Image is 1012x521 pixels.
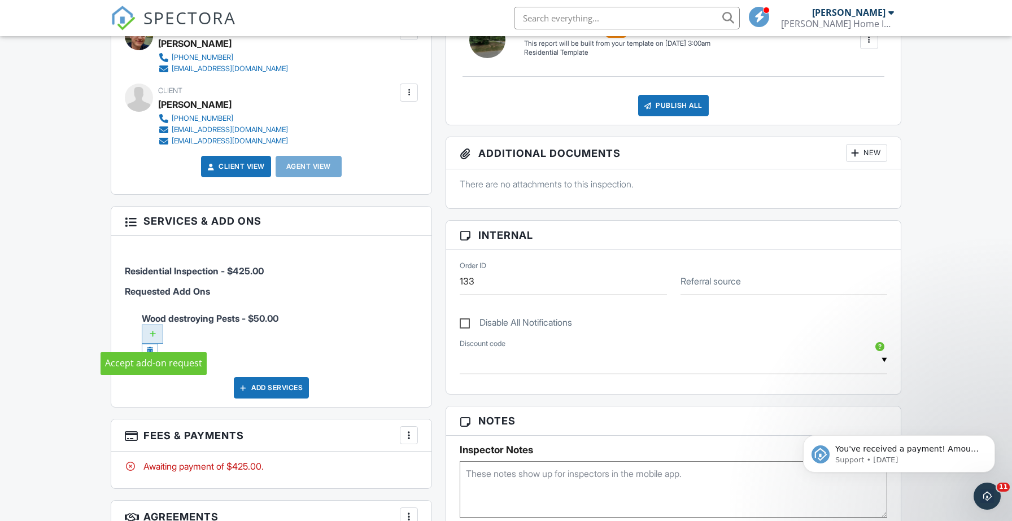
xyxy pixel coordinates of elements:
div: Watts Home Inspections of South Carolina [781,18,894,29]
span: Client [158,86,182,95]
div: [EMAIL_ADDRESS][DOMAIN_NAME] [172,125,288,134]
span: You've received a payment! Amount $375.00 Fee $10.61 Net $364.39 Transaction # pi_3S4B52K7snlDGpR... [49,33,194,165]
div: [PERSON_NAME] [812,7,886,18]
iframe: Intercom notifications message [786,411,1012,491]
h3: Services & Add ons [111,207,431,236]
div: Residential Template [524,48,710,58]
div: New [846,144,887,162]
div: [PERSON_NAME] [158,96,232,113]
span: 11 [997,483,1010,492]
div: [EMAIL_ADDRESS][DOMAIN_NAME] [172,137,288,146]
a: [PHONE_NUMBER] [158,113,288,124]
div: [PERSON_NAME] [158,35,232,52]
span: Residential Inspection - $425.00 [125,265,264,277]
label: Discount code [460,339,505,349]
div: Awaiting payment of $425.00. [125,460,418,472]
a: SPECTORA [111,15,236,39]
input: Search everything... [514,7,740,29]
h3: Additional Documents [446,137,901,169]
span: SPECTORA [143,6,236,29]
div: This report will be built from your template on [DATE] 3:00am [524,39,710,48]
a: [PHONE_NUMBER] [158,52,288,63]
a: Client View [205,161,265,172]
p: Message from Support, sent 3w ago [49,43,195,54]
h5: Inspector Notes [460,444,887,456]
iframe: Intercom live chat [974,483,1001,510]
h3: Fees & Payments [111,419,431,452]
div: [PHONE_NUMBER] [172,114,233,123]
div: [PHONE_NUMBER] [172,53,233,62]
li: Service: Residential Inspection [125,244,418,286]
h6: Requested Add Ons [125,287,418,297]
a: [EMAIL_ADDRESS][DOMAIN_NAME] [158,135,288,147]
p: There are no attachments to this inspection. [460,178,887,190]
a: [EMAIL_ADDRESS][DOMAIN_NAME] [158,124,288,135]
span: Wood destroying Pests - $50.00 [142,313,418,356]
label: Order ID [460,261,486,271]
div: [EMAIL_ADDRESS][DOMAIN_NAME] [172,64,288,73]
div: Publish All [638,95,709,116]
h3: Notes [446,406,901,436]
label: Disable All Notifications [460,317,572,331]
label: Referral source [681,275,741,287]
a: [EMAIL_ADDRESS][DOMAIN_NAME] [158,63,288,75]
img: The Best Home Inspection Software - Spectora [111,6,136,30]
h3: Internal [446,221,901,250]
div: Add Services [234,377,309,399]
